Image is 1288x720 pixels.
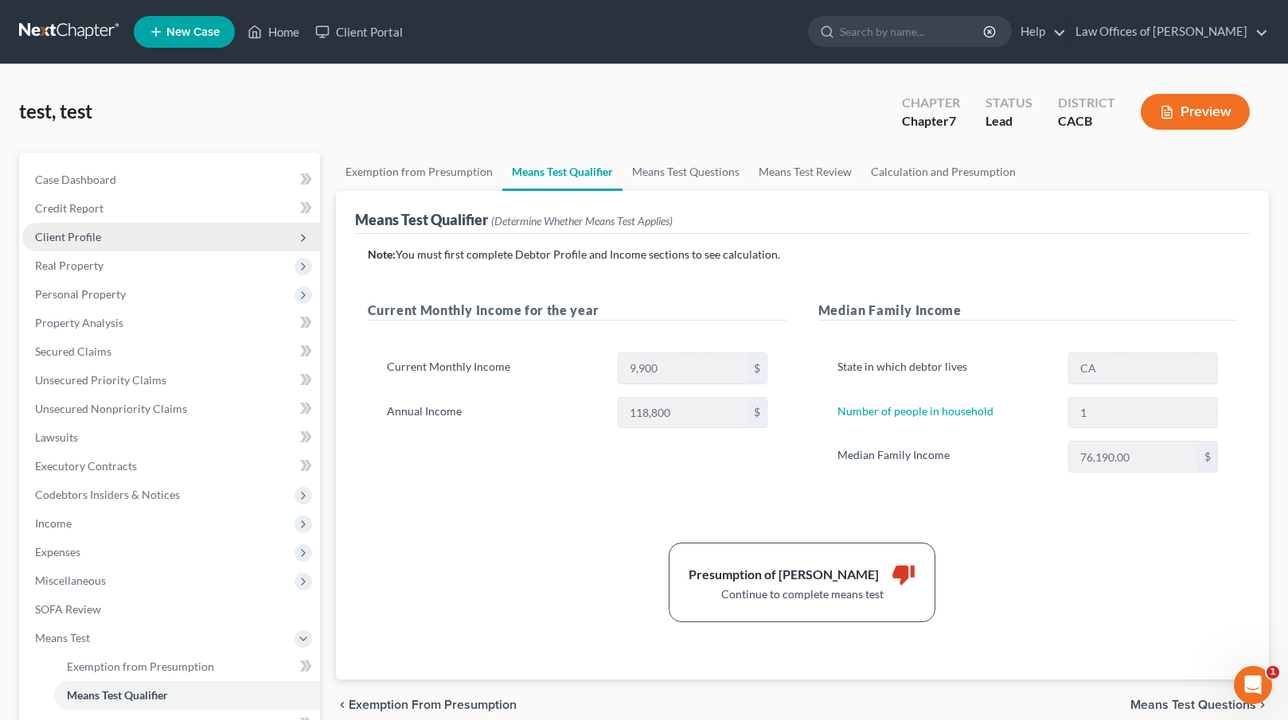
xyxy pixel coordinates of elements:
span: Exemption from Presumption [349,699,517,711]
input: 0.00 [619,353,747,383]
span: 1 [1267,666,1279,679]
button: chevron_left Exemption from Presumption [336,699,517,711]
input: 0.00 [1069,442,1198,472]
a: Law Offices of [PERSON_NAME] [1067,18,1268,46]
div: $ [1198,442,1217,472]
a: Exemption from Presumption [54,652,320,681]
a: Help [1013,18,1066,46]
div: $ [747,398,767,428]
a: Home [240,18,307,46]
a: Means Test Qualifier [54,681,320,710]
span: Means Test [35,631,90,644]
a: Executory Contracts [22,452,320,481]
a: SOFA Review [22,595,320,624]
label: State in which debtor lives [829,352,1061,384]
a: Credit Report [22,194,320,223]
a: Means Test Qualifier [502,153,623,191]
span: Case Dashboard [35,173,116,186]
span: (Determine Whether Means Test Applies) [491,214,673,228]
span: Means Test Qualifier [67,688,168,702]
h5: Median Family Income [818,301,1237,321]
span: SOFA Review [35,602,101,616]
span: Means Test Questions [1130,699,1256,711]
a: Case Dashboard [22,165,320,194]
span: Secured Claims [35,344,111,358]
iframe: Intercom live chat [1234,666,1272,704]
span: Lawsuits [35,430,78,444]
a: Calculation and Presumption [861,153,1025,191]
i: thumb_down [892,562,915,586]
div: Presumption of [PERSON_NAME] [689,566,879,584]
span: Real Property [35,259,103,272]
a: Lawsuits [22,423,320,452]
div: Continue to complete means test [689,586,915,602]
p: You must first complete Debtor Profile and Income sections to see calculation. [368,247,1238,263]
strong: Note: [368,247,396,261]
h5: Current Monthly Income for the year [368,301,786,321]
span: Unsecured Nonpriority Claims [35,402,187,415]
a: Client Portal [307,18,411,46]
a: Secured Claims [22,337,320,366]
a: Number of people in household [837,404,993,418]
div: Means Test Qualifier [355,210,673,229]
span: Exemption from Presumption [67,660,214,673]
span: Expenses [35,545,80,558]
label: Annual Income [379,397,611,429]
button: Preview [1141,94,1250,130]
span: Miscellaneous [35,574,106,587]
a: Exemption from Presumption [336,153,502,191]
a: Property Analysis [22,309,320,337]
span: Credit Report [35,201,103,215]
button: Means Test Questions chevron_right [1130,699,1269,711]
span: test, test [19,99,92,123]
input: Search by name... [840,17,986,46]
input: 0.00 [619,398,747,428]
a: Unsecured Priority Claims [22,366,320,395]
input: State [1069,353,1217,383]
a: Means Test Questions [623,153,749,191]
span: 7 [949,113,956,128]
span: New Case [166,26,220,38]
span: Property Analysis [35,316,123,329]
div: Chapter [902,112,960,130]
i: chevron_right [1256,699,1269,711]
span: Codebtors Insiders & Notices [35,488,180,501]
span: Personal Property [35,287,126,301]
div: District [1058,94,1115,112]
div: CACB [1058,112,1115,130]
div: Status [986,94,1032,112]
a: Means Test Review [749,153,861,191]
a: Unsecured Nonpriority Claims [22,395,320,423]
span: Unsecured Priority Claims [35,373,166,387]
span: Executory Contracts [35,459,137,473]
div: Lead [986,112,1032,130]
span: Client Profile [35,230,101,243]
label: Current Monthly Income [379,352,611,384]
span: Income [35,516,72,530]
i: chevron_left [336,699,349,711]
label: Median Family Income [829,441,1061,473]
div: $ [747,353,767,383]
input: -- [1069,398,1217,428]
div: Chapter [902,94,960,112]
